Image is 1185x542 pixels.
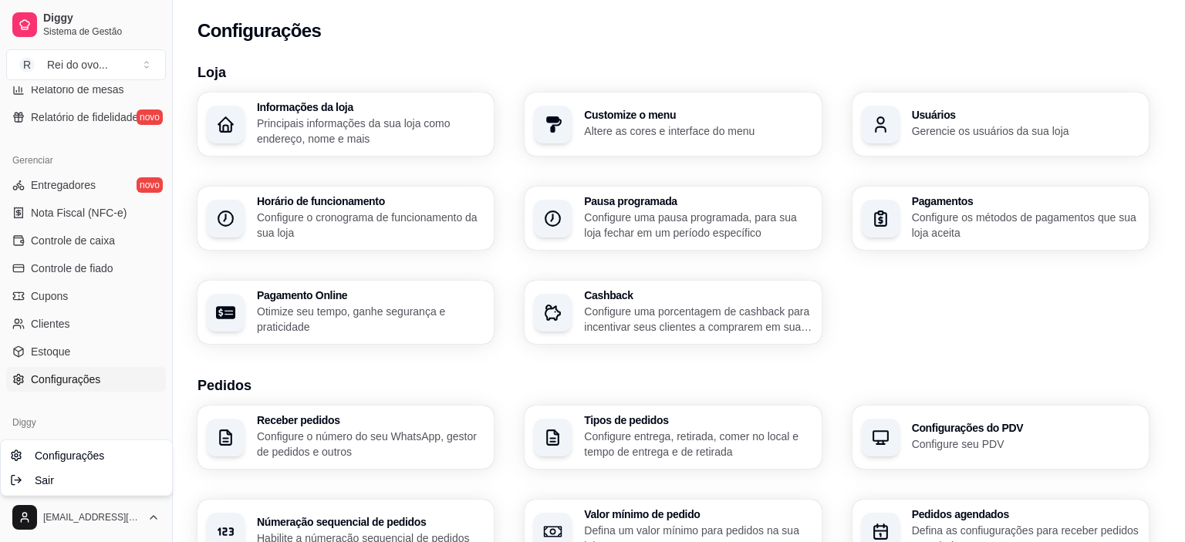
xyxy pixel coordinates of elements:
span: R [19,57,35,72]
span: Sair [35,473,54,488]
p: Otimize seu tempo, ganhe segurança e praticidade [257,304,484,335]
span: Controle de caixa [31,233,115,248]
span: Configurações [31,372,100,387]
p: Altere as cores e interface do menu [584,123,812,139]
span: Configurações [35,448,104,463]
p: Configure entrega, retirada, comer no local e tempo de entrega e de retirada [584,429,812,460]
h3: Pedidos agendados [912,509,1139,520]
h3: Pausa programada [584,196,812,207]
span: Relatório de fidelidade [31,109,138,125]
p: Configure uma pausa programada, para sua loja fechar em um período específico [584,210,812,241]
span: Sistema de Gestão [43,25,160,38]
h3: Customize o menu [584,109,812,120]
span: Entregadores [31,177,96,193]
span: Estoque [31,344,70,359]
p: Principais informações da sua loja como endereço, nome e mais [257,116,484,146]
h3: Pagamento Online [257,290,484,301]
div: Rei do ovo ... [47,57,108,72]
h3: Configurações do PDV [912,422,1139,433]
span: Controle de fiado [31,261,113,276]
h3: Informações da loja [257,102,484,113]
h3: Númeração sequencial de pedidos [257,517,484,527]
h3: Loja [197,62,1149,83]
span: Cupons [31,288,68,304]
button: Select a team [6,49,166,80]
div: Gerenciar [6,148,166,173]
span: Clientes [31,316,70,332]
span: Nota Fiscal (NFC-e) [31,205,127,221]
span: Relatório de mesas [31,82,124,97]
h2: Configurações [197,19,321,43]
p: Gerencie os usuários da sua loja [912,123,1139,139]
p: Configure seu PDV [912,436,1139,452]
span: [EMAIL_ADDRESS][DOMAIN_NAME] [43,511,141,523]
div: Diggy [6,410,166,435]
h3: Receber pedidos [257,415,484,426]
p: Configure o cronograma de funcionamento da sua loja [257,210,484,241]
h3: Pagamentos [912,196,1139,207]
h3: Pedidos [197,375,1149,396]
h3: Horário de funcionamento [257,196,484,207]
h3: Valor mínimo de pedido [584,509,812,520]
h3: Usuários [912,109,1139,120]
p: Configure o número do seu WhatsApp, gestor de pedidos e outros [257,429,484,460]
p: Configure os métodos de pagamentos que sua loja aceita [912,210,1139,241]
span: Diggy [43,12,160,25]
p: Configure uma porcentagem de cashback para incentivar seus clientes a comprarem em sua loja [584,304,812,335]
h3: Cashback [584,290,812,301]
h3: Tipos de pedidos [584,415,812,426]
